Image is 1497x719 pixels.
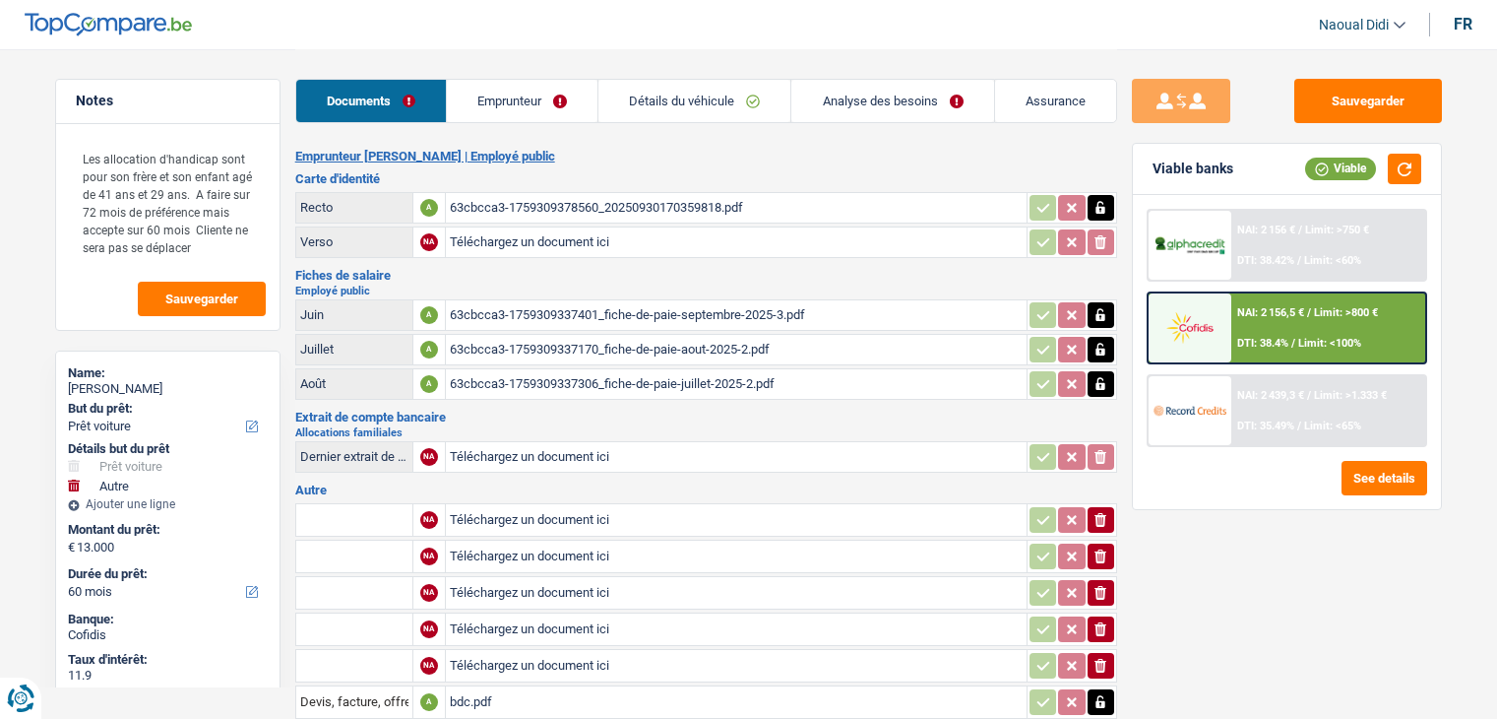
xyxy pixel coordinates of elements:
span: Limit: >800 € [1314,306,1378,319]
span: / [1307,306,1311,319]
a: Assurance [995,80,1116,122]
span: € [68,540,75,556]
img: Cofidis [1154,309,1226,346]
div: Viable banks [1153,161,1233,177]
div: fr [1454,15,1472,33]
div: Dernier extrait de compte pour vos allocations familiales [300,449,408,464]
div: Taux d'intérêt: [68,652,268,668]
div: Recto [300,200,408,215]
h3: Fiches de salaire [295,269,1117,282]
div: Banque: [68,612,268,627]
span: Limit: >1.333 € [1314,389,1387,402]
button: See details [1341,461,1427,495]
div: NA [420,448,438,466]
span: NAI: 2 439,3 € [1237,389,1304,402]
img: TopCompare Logo [25,13,192,36]
label: Montant du prêt: [68,522,264,538]
div: A [420,375,438,393]
span: DTI: 35.49% [1237,420,1294,432]
div: A [420,693,438,711]
div: A [420,199,438,217]
div: Juillet [300,342,408,357]
div: Juin [300,307,408,322]
span: / [1298,224,1302,236]
div: Août [300,376,408,391]
div: Détails but du prêt [68,441,268,457]
button: Sauvegarder [1294,79,1442,123]
div: 63cbcca3-1759309337401_fiche-de-paie-septembre-2025-3.pdf [450,300,1023,330]
img: Record Credits [1154,392,1226,428]
a: Naoual Didi [1303,9,1405,41]
div: Cofidis [68,627,268,643]
div: 63cbcca3-1759309337170_fiche-de-paie-aout-2025-2.pdf [450,335,1023,364]
span: Sauvegarder [165,293,238,305]
div: NA [420,584,438,602]
div: Viable [1305,158,1376,179]
h3: Autre [295,484,1117,496]
div: NA [420,233,438,251]
span: / [1297,254,1301,267]
span: Limit: <65% [1304,420,1361,432]
h2: Employé public [295,286,1117,296]
div: NA [420,511,438,529]
span: DTI: 38.4% [1237,337,1288,350]
button: Sauvegarder [138,282,266,316]
div: Verso [300,234,408,249]
div: 63cbcca3-1759309378560_20250930170359818.pdf [450,193,1023,223]
span: / [1307,389,1311,402]
div: bdc.pdf [450,687,1023,717]
img: AlphaCredit [1154,234,1226,257]
label: But du prêt: [68,401,264,417]
span: Naoual Didi [1319,17,1389,33]
div: 63cbcca3-1759309337306_fiche-de-paie-juillet-2025-2.pdf [450,369,1023,399]
span: NAI: 2 156 € [1237,224,1295,236]
div: NA [420,548,438,565]
h3: Carte d'identité [295,172,1117,185]
h2: Allocations familiales [295,427,1117,438]
div: Ajouter une ligne [68,497,268,511]
span: / [1297,420,1301,432]
a: Emprunteur [447,80,597,122]
span: Limit: <100% [1298,337,1361,350]
span: Limit: <60% [1304,254,1361,267]
div: 11.9 [68,668,268,684]
h3: Extrait de compte bancaire [295,411,1117,424]
div: NA [420,621,438,638]
h2: Emprunteur [PERSON_NAME] | Employé public [295,149,1117,164]
a: Analyse des besoins [791,80,993,122]
h5: Notes [76,93,260,109]
div: A [420,341,438,359]
span: NAI: 2 156,5 € [1237,306,1304,319]
a: Détails du véhicule [598,80,790,122]
span: DTI: 38.42% [1237,254,1294,267]
div: NA [420,657,438,675]
label: Durée du prêt: [68,566,264,582]
div: A [420,306,438,324]
a: Documents [296,80,446,122]
span: / [1291,337,1295,350]
div: [PERSON_NAME] [68,381,268,397]
div: Name: [68,365,268,381]
span: Limit: >750 € [1305,224,1369,236]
